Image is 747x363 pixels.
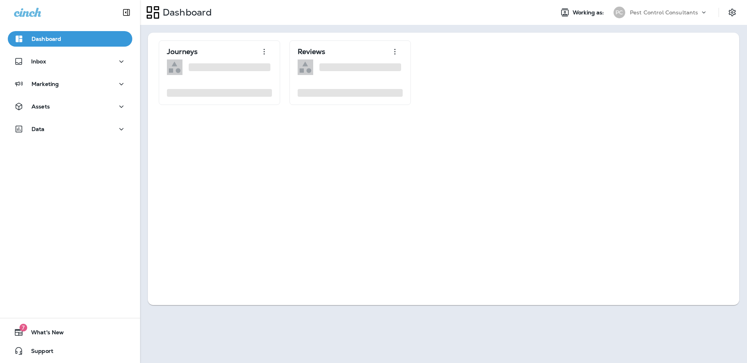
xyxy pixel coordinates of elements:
[8,121,132,137] button: Data
[573,9,606,16] span: Working as:
[725,5,739,19] button: Settings
[32,36,61,42] p: Dashboard
[32,103,50,110] p: Assets
[116,5,137,20] button: Collapse Sidebar
[630,9,698,16] p: Pest Control Consultants
[8,31,132,47] button: Dashboard
[23,329,64,339] span: What's New
[31,58,46,65] p: Inbox
[19,324,27,332] span: 7
[167,48,198,56] p: Journeys
[32,81,59,87] p: Marketing
[160,7,212,18] p: Dashboard
[8,76,132,92] button: Marketing
[32,126,45,132] p: Data
[8,99,132,114] button: Assets
[298,48,325,56] p: Reviews
[614,7,625,18] div: PC
[8,343,132,359] button: Support
[8,325,132,340] button: 7What's New
[8,54,132,69] button: Inbox
[23,348,53,357] span: Support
